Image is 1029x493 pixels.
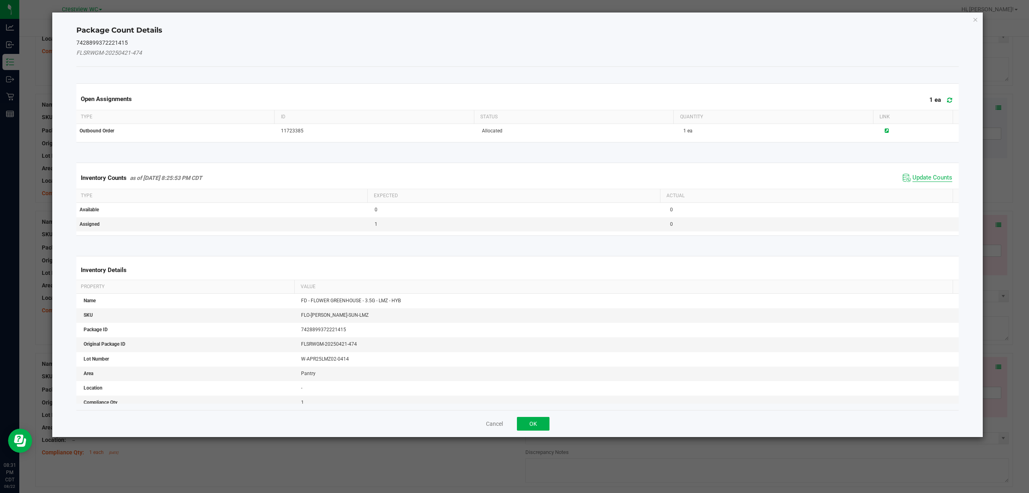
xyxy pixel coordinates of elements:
[670,221,673,227] span: 0
[81,95,132,103] span: Open Assignments
[486,420,503,428] button: Cancel
[81,174,127,182] span: Inventory Counts
[84,400,117,405] span: Compliance Qty
[301,327,346,332] span: 7428899372221415
[84,312,93,318] span: SKU
[80,128,114,134] span: Outbound Order
[81,193,92,198] span: Type
[301,298,401,303] span: FD - FLOWER GREENHOUSE - 3.5G - LMZ - HYB
[301,371,316,376] span: Pantry
[81,266,127,274] span: Inventory Details
[929,97,933,104] span: 1
[301,385,302,391] span: -
[912,174,952,182] span: Update Counts
[84,385,102,391] span: Location
[482,128,502,134] span: Allocated
[301,284,316,289] span: Value
[666,193,685,198] span: Actual
[301,341,357,347] span: FLSRWGM-20250421-474
[84,356,109,362] span: Lot Number
[879,114,890,120] span: Link
[80,207,99,212] span: Available
[8,429,32,453] iframe: Resource center
[76,40,959,46] h5: 7428899372221415
[301,356,349,362] span: W-APR25LMZ02-0414
[281,114,285,120] span: ID
[375,221,377,227] span: 1
[973,14,978,24] button: Close
[670,207,673,212] span: 0
[84,341,125,347] span: Original Package ID
[80,221,100,227] span: Assigned
[130,175,202,181] span: as of [DATE] 8:25:53 PM CDT
[76,25,959,36] h4: Package Count Details
[687,128,693,134] span: ea
[480,114,498,120] span: Status
[76,50,959,56] h5: FLSRWGM-20250421-474
[301,400,304,405] span: 1
[81,114,92,120] span: Type
[680,114,703,120] span: Quantity
[517,417,549,431] button: OK
[375,207,377,212] span: 0
[84,371,93,376] span: Area
[683,128,686,134] span: 1
[374,193,398,198] span: Expected
[84,327,108,332] span: Package ID
[301,312,369,318] span: FLO-[PERSON_NAME]-SUN-LMZ
[281,128,303,134] span: 11723385
[935,97,941,104] span: ea
[84,298,96,303] span: Name
[81,284,105,289] span: Property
